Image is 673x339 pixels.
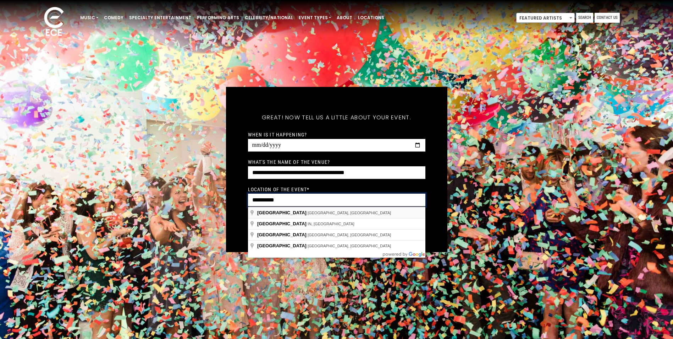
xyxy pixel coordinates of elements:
span: [GEOGRAPHIC_DATA], [GEOGRAPHIC_DATA] [308,211,391,215]
a: About [334,12,355,24]
h5: Great! Now tell us a little about your event. [248,105,425,130]
a: Celebrity/National [242,12,296,24]
a: Performing Arts [194,12,242,24]
a: Contact Us [595,13,620,23]
label: What's the name of the venue? [248,159,330,165]
span: Featured Artists [516,13,575,23]
span: [GEOGRAPHIC_DATA] [257,232,307,237]
label: When is it happening? [248,131,307,138]
a: Search [576,13,593,23]
a: Locations [355,12,387,24]
a: Event Types [296,12,334,24]
span: IN, [GEOGRAPHIC_DATA] [308,222,354,226]
a: Comedy [101,12,126,24]
span: Featured Artists [517,13,574,23]
img: ece_new_logo_whitev2-1.png [36,5,72,39]
a: Specialty Entertainment [126,12,194,24]
span: [GEOGRAPHIC_DATA] [257,243,307,248]
span: [GEOGRAPHIC_DATA], [GEOGRAPHIC_DATA] [308,233,391,237]
span: [GEOGRAPHIC_DATA], [GEOGRAPHIC_DATA] [308,244,391,248]
a: Music [77,12,101,24]
span: [GEOGRAPHIC_DATA] [257,221,307,226]
span: [GEOGRAPHIC_DATA] [257,210,307,215]
label: Location of the event [248,186,310,193]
